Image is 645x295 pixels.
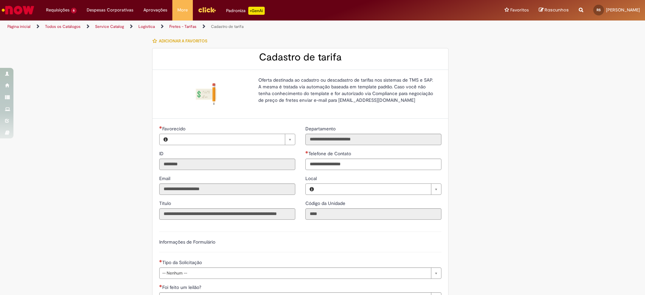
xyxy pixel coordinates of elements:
[318,184,441,195] a: Limpar campo Local
[162,126,187,132] span: Necessários - Favorecido
[545,7,569,13] span: Rascunhos
[308,151,352,157] span: Telefone de Contato
[172,134,295,145] a: Limpar campo Favorecido
[159,38,207,44] span: Adicionar a Favoritos
[95,24,124,29] a: Service Catalog
[159,239,215,245] label: Informações de Formulário
[160,134,172,145] button: Favorecido, Visualizar este registro
[305,126,337,132] span: Somente leitura - Departamento
[159,260,162,262] span: Necessários
[159,151,165,157] span: Somente leitura - ID
[305,125,337,132] label: Somente leitura - Departamento
[258,77,436,103] p: Oferta destinada ao cadastro ou descadastro de tarifas nos sistemas de TMS e SAP. A mesma é trata...
[162,268,428,279] span: -- Nenhum --
[159,285,162,287] span: Necessários
[305,134,441,145] input: Departamento
[71,8,77,13] span: 6
[5,20,425,33] ul: Trilhas de página
[159,150,165,157] label: Somente leitura - ID
[138,24,155,29] a: Logistica
[196,83,217,105] img: Cadastro de tarifa
[159,200,172,207] label: Somente leitura - Título
[305,159,441,170] input: Telefone de Contato
[306,184,318,195] button: Local, Visualizar este registro
[45,24,81,29] a: Todos os Catálogos
[159,126,162,129] span: Necessários
[7,24,31,29] a: Página inicial
[159,183,295,195] input: Email
[159,52,441,63] h2: Cadastro de tarifa
[159,159,295,170] input: ID
[305,200,347,207] label: Somente leitura - Código da Unidade
[1,3,35,17] img: ServiceNow
[152,34,211,48] button: Adicionar a Favoritos
[305,208,441,220] input: Código da Unidade
[159,175,172,182] label: Somente leitura - Email
[305,151,308,154] span: Obrigatório Preenchido
[177,7,188,13] span: More
[169,24,197,29] a: Fretes - Tarifas
[143,7,167,13] span: Aprovações
[597,8,601,12] span: RS
[87,7,133,13] span: Despesas Corporativas
[162,259,203,265] span: Tipo da Solicitação
[211,24,244,29] a: Cadastro de tarifa
[539,7,569,13] a: Rascunhos
[159,208,295,220] input: Título
[159,200,172,206] span: Somente leitura - Título
[226,7,265,15] div: Padroniza
[198,5,216,15] img: click_logo_yellow_360x200.png
[305,175,318,181] span: Local
[510,7,529,13] span: Favoritos
[46,7,70,13] span: Requisições
[305,200,347,206] span: Somente leitura - Código da Unidade
[606,7,640,13] span: [PERSON_NAME]
[162,284,203,290] span: Foi feito um leilão?
[248,7,265,15] p: +GenAi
